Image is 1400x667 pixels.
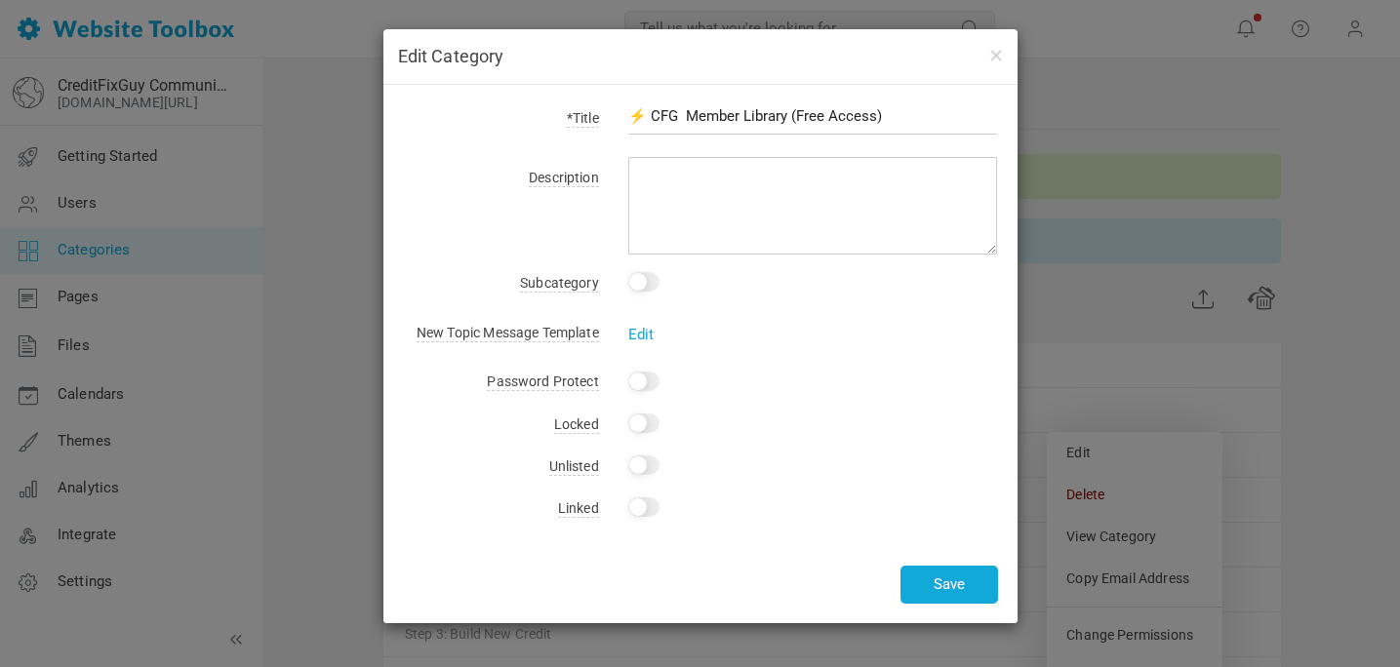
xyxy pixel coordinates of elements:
[554,416,599,434] span: Locked
[398,44,1003,69] h4: Edit Category
[529,170,599,187] span: Description
[900,566,998,604] button: Save
[558,500,599,518] span: Linked
[549,458,599,476] span: Unlisted
[567,110,599,128] span: *Title
[628,326,655,343] a: Edit
[417,325,599,342] span: New Topic Message Template
[487,373,598,391] span: Password Protect
[520,275,599,293] span: Subcategory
